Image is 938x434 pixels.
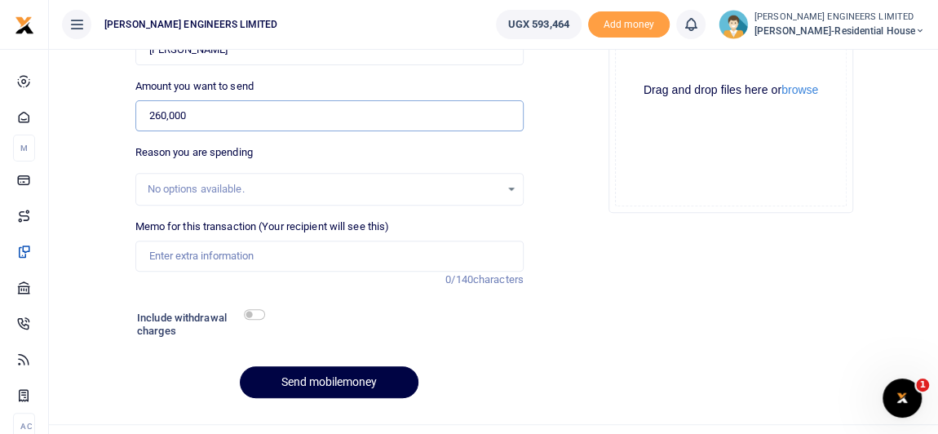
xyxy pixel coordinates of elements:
small: [PERSON_NAME] ENGINEERS LIMITED [754,11,925,24]
img: profile-user [719,10,748,39]
button: Send mobilemoney [240,366,418,398]
span: [PERSON_NAME] ENGINEERS LIMITED [98,17,284,32]
span: [PERSON_NAME]-Residential House [754,24,925,38]
button: browse [781,84,818,95]
div: Drag and drop files here or [616,82,846,98]
a: UGX 593,464 [496,10,582,39]
label: Memo for this transaction (Your recipient will see this) [135,219,390,235]
input: Enter extra information [135,241,524,272]
img: logo-small [15,15,34,35]
input: UGX [135,100,524,131]
h6: Include withdrawal charges [137,312,257,337]
div: No options available. [148,181,500,197]
a: profile-user [PERSON_NAME] ENGINEERS LIMITED [PERSON_NAME]-Residential House [719,10,925,39]
li: Wallet ballance [489,10,588,39]
span: 0/140 [445,273,473,286]
span: UGX 593,464 [508,16,569,33]
iframe: Intercom live chat [883,379,922,418]
li: Toup your wallet [588,11,670,38]
a: logo-small logo-large logo-large [15,18,34,30]
span: 1 [916,379,929,392]
span: Add money [588,11,670,38]
li: M [13,135,35,162]
label: Amount you want to send [135,78,254,95]
a: Add money [588,17,670,29]
label: Reason you are spending [135,144,253,161]
span: characters [473,273,524,286]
